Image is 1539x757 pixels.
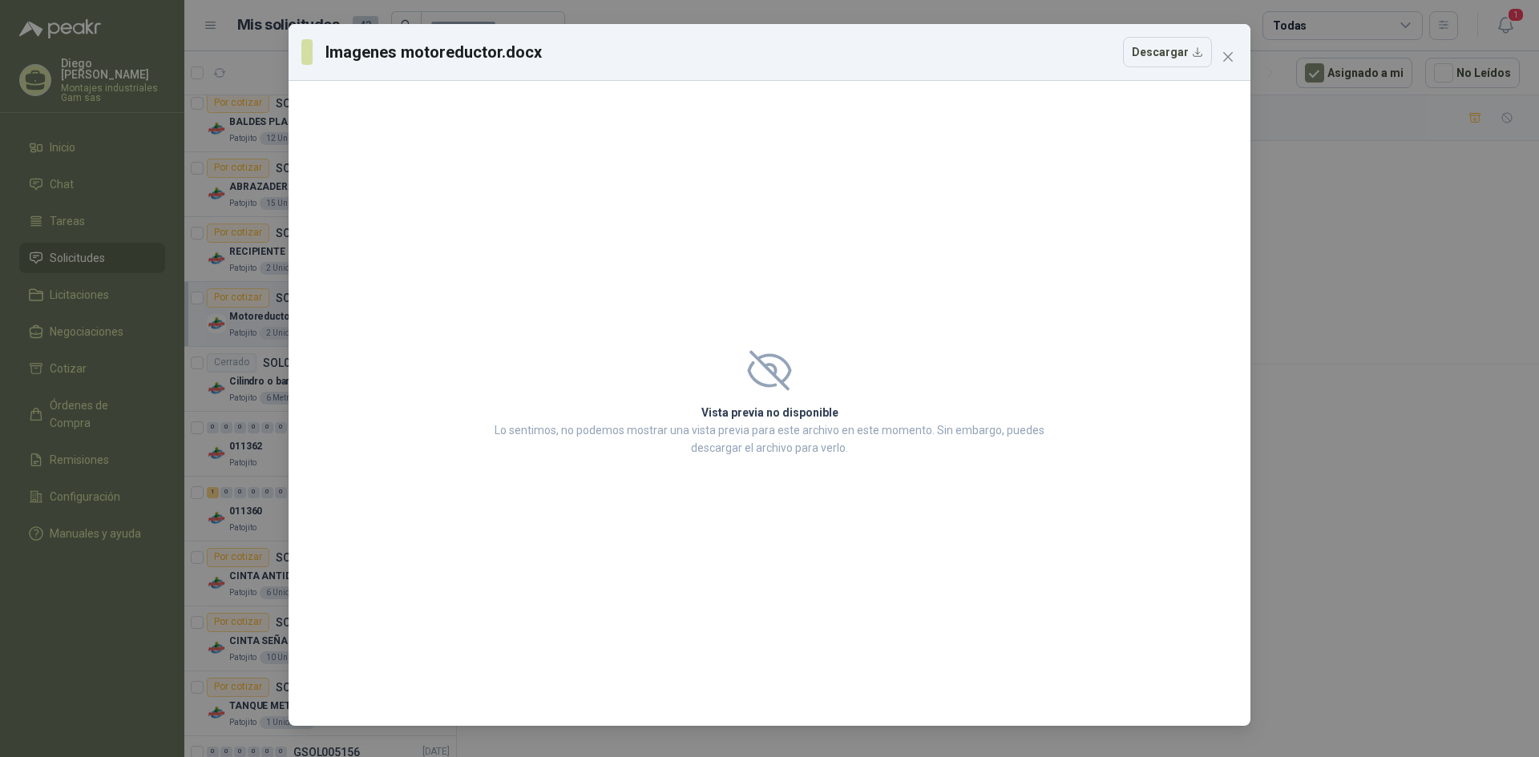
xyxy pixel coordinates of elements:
button: Close [1215,44,1241,70]
p: Lo sentimos, no podemos mostrar una vista previa para este archivo en este momento. Sin embargo, ... [490,421,1049,457]
h2: Vista previa no disponible [490,404,1049,421]
button: Descargar [1123,37,1212,67]
h3: Imagenes motoreductor.docx [325,40,543,64]
span: close [1222,50,1234,63]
